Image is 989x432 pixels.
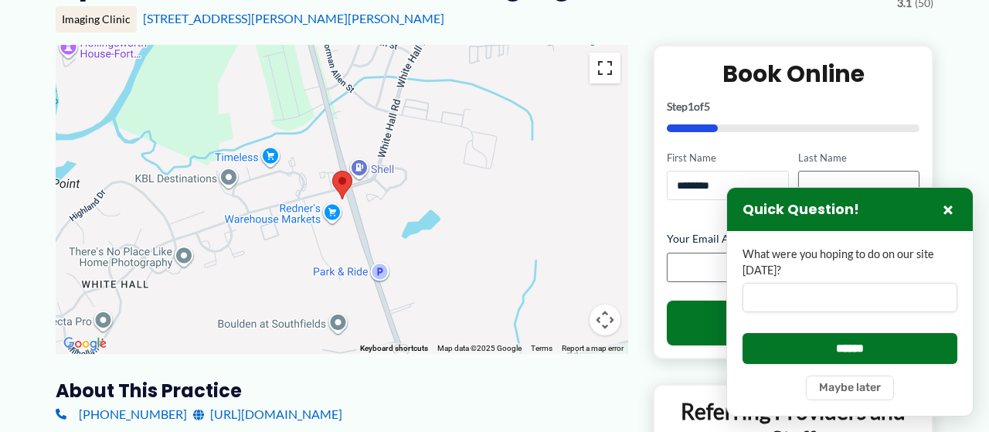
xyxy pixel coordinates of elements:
[743,247,957,278] label: What were you hoping to do on our site [DATE]?
[667,231,919,247] label: Your Email Address
[667,151,788,165] label: First Name
[806,376,894,400] button: Maybe later
[590,53,620,83] button: Toggle fullscreen view
[56,403,187,426] a: [PHONE_NUMBER]
[437,344,522,352] span: Map data ©2025 Google
[590,304,620,335] button: Map camera controls
[743,201,859,219] h3: Quick Question!
[531,344,552,352] a: Terms (opens in new tab)
[667,101,919,112] p: Step of
[798,151,919,165] label: Last Name
[143,11,444,26] a: [STREET_ADDRESS][PERSON_NAME][PERSON_NAME]
[704,100,710,113] span: 5
[939,200,957,219] button: Close
[56,379,628,403] h3: About this practice
[667,59,919,89] h2: Book Online
[360,343,428,354] button: Keyboard shortcuts
[56,6,137,32] div: Imaging Clinic
[688,100,694,113] span: 1
[59,334,110,354] img: Google
[59,334,110,354] a: Open this area in Google Maps (opens a new window)
[193,403,342,426] a: [URL][DOMAIN_NAME]
[562,344,624,352] a: Report a map error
